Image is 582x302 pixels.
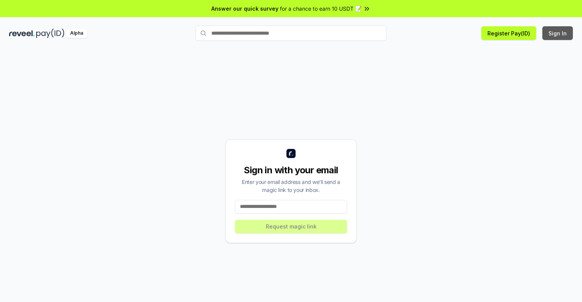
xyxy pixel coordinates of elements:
[66,29,87,38] div: Alpha
[235,164,347,176] div: Sign in with your email
[235,178,347,194] div: Enter your email address and we’ll send a magic link to your inbox.
[481,26,536,40] button: Register Pay(ID)
[542,26,573,40] button: Sign In
[286,149,296,158] img: logo_small
[211,5,278,13] span: Answer our quick survey
[36,29,64,38] img: pay_id
[280,5,362,13] span: for a chance to earn 10 USDT 📝
[9,29,35,38] img: reveel_dark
